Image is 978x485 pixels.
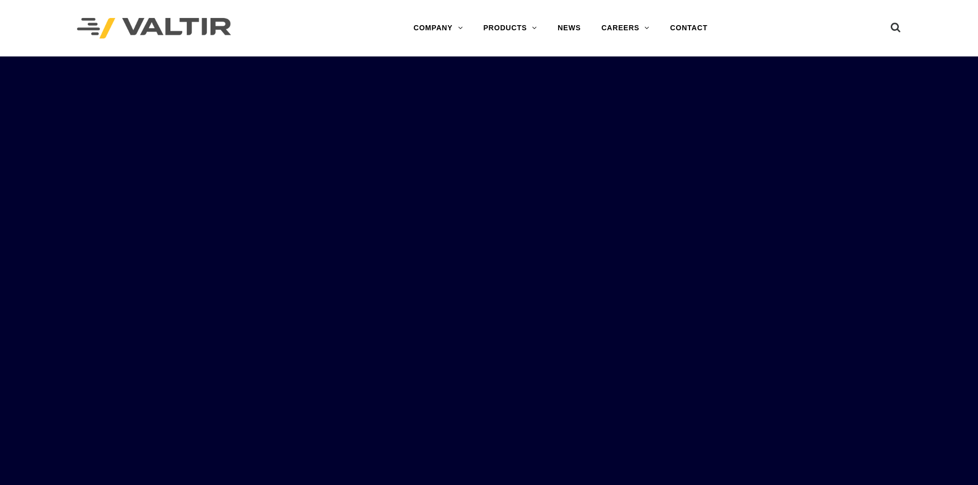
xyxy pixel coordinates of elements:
[403,18,473,38] a: COMPANY
[591,18,660,38] a: CAREERS
[547,18,591,38] a: NEWS
[77,18,231,39] img: Valtir
[660,18,718,38] a: CONTACT
[473,18,547,38] a: PRODUCTS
